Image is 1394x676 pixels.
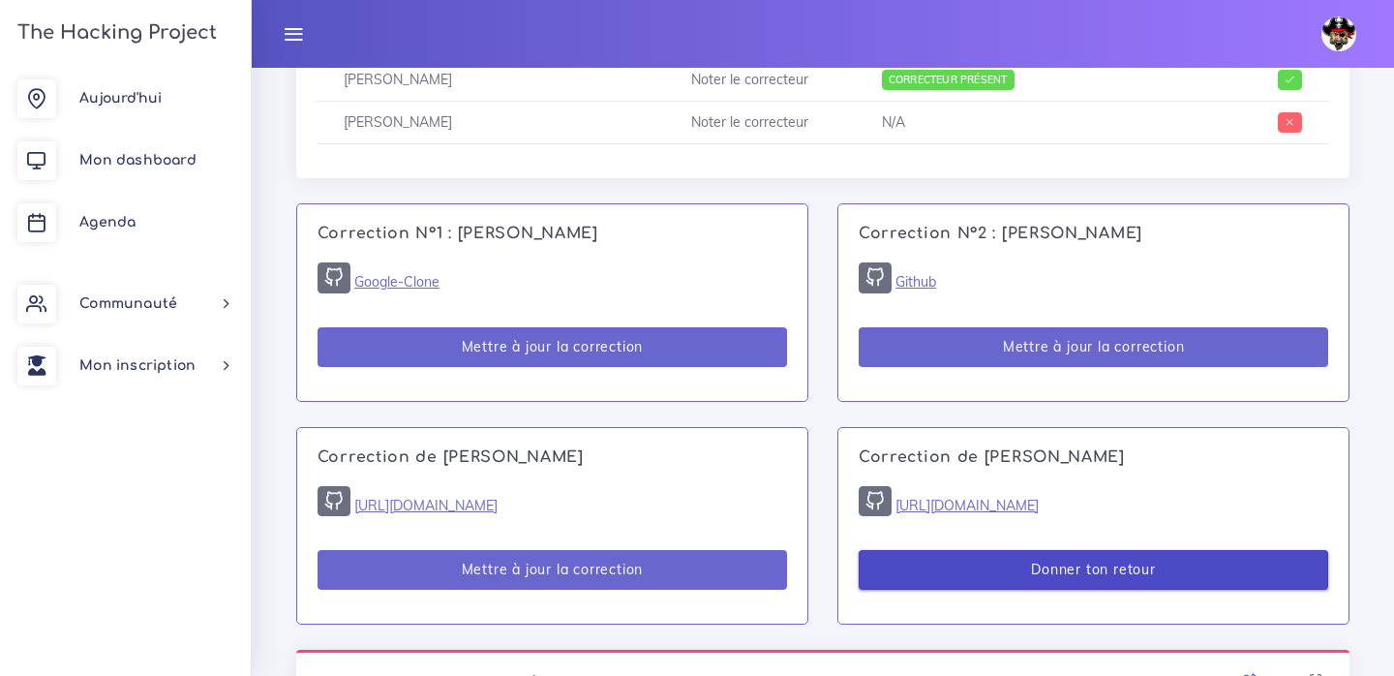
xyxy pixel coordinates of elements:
[664,102,854,144] td: Noter le correcteur
[79,91,162,106] span: Aujourd'hui
[12,22,217,44] h3: The Hacking Project
[317,102,665,144] td: [PERSON_NAME]
[895,497,1039,514] a: [URL][DOMAIN_NAME]
[79,296,177,311] span: Communauté
[354,497,498,514] a: [URL][DOMAIN_NAME]
[318,448,787,467] h4: Correction de [PERSON_NAME]
[859,225,1328,243] h4: Correction N°2 : [PERSON_NAME]
[895,273,936,291] a: Github
[859,550,1328,590] button: Donner ton retour
[859,327,1328,367] button: Mettre à jour la correction
[79,153,197,168] span: Mon dashboard
[882,70,1015,90] span: Correcteur présent
[354,273,439,291] a: Google-Clone
[855,102,1167,144] td: N/A
[318,550,787,590] button: Mettre à jour la correction
[318,225,787,243] h4: Correction N°1 : [PERSON_NAME]
[859,448,1328,467] h4: Correction de [PERSON_NAME]
[1321,16,1356,51] img: avatar
[317,59,665,102] td: [PERSON_NAME]
[664,59,854,102] td: Noter le correcteur
[79,215,136,230] span: Agenda
[79,358,196,373] span: Mon inscription
[318,327,787,367] button: Mettre à jour la correction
